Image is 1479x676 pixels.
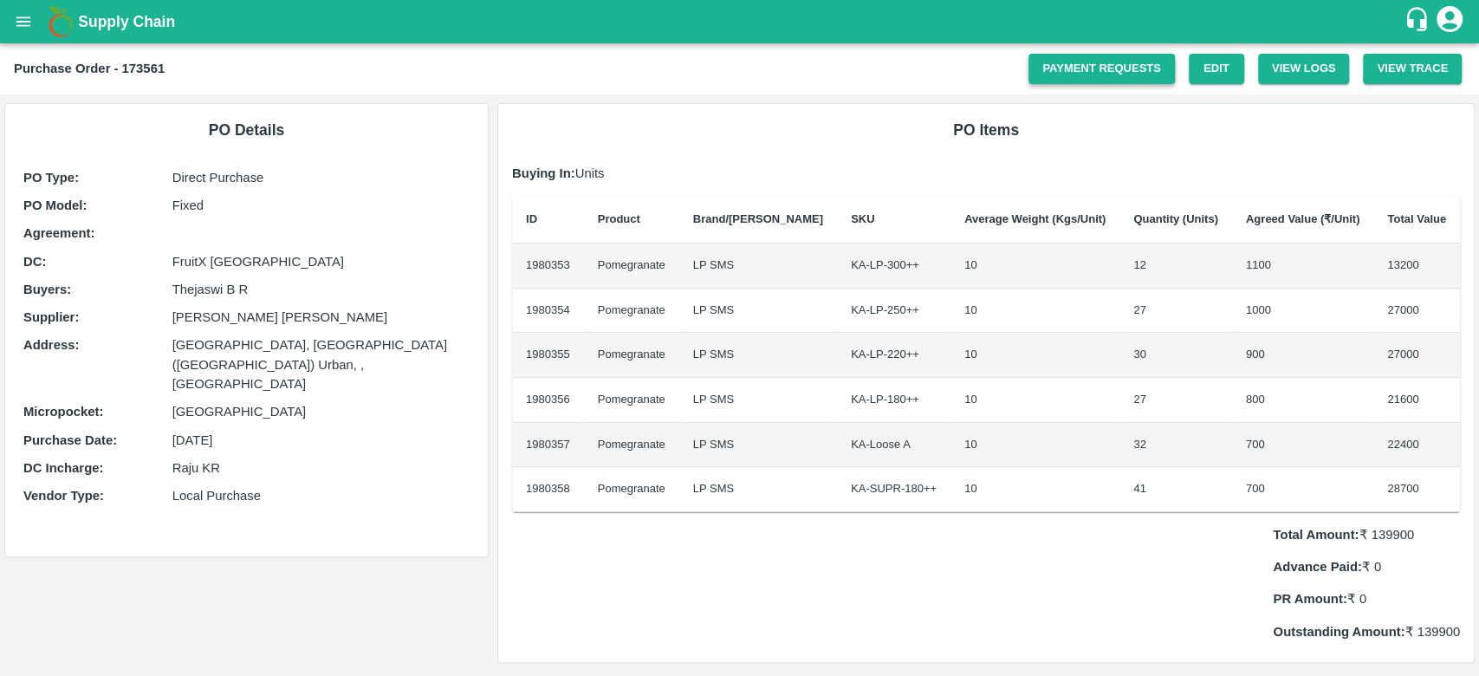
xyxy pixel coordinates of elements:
[584,423,679,468] td: Pomegranate
[584,244,679,289] td: Pomegranate
[172,486,470,505] p: Local Purchase
[964,212,1106,225] b: Average Weight (Kgs/Unit)
[1246,212,1360,225] b: Agreed Value (₹/Unit)
[837,378,950,423] td: KA-LP-180++
[1273,557,1460,576] p: ₹ 0
[950,333,1119,378] td: 10
[1232,467,1374,512] td: 700
[1133,212,1218,225] b: Quantity (Units)
[950,467,1119,512] td: 10
[1119,244,1232,289] td: 12
[512,378,584,423] td: 1980356
[584,467,679,512] td: Pomegranate
[526,212,537,225] b: ID
[172,252,470,271] p: FruitX [GEOGRAPHIC_DATA]
[1273,625,1404,639] b: Outstanding Amount:
[512,118,1460,142] h6: PO Items
[1119,467,1232,512] td: 41
[1273,525,1460,544] p: ₹ 139900
[23,338,79,352] b: Address :
[3,2,43,42] button: open drawer
[23,489,104,503] b: Vendor Type :
[1373,467,1460,512] td: 28700
[172,402,470,421] p: [GEOGRAPHIC_DATA]
[1273,592,1346,606] b: PR Amount:
[172,196,470,215] p: Fixed
[584,333,679,378] td: Pomegranate
[1373,423,1460,468] td: 22400
[19,118,474,142] h6: PO Details
[679,378,837,423] td: LP SMS
[1273,622,1460,641] p: ₹ 139900
[78,13,175,30] b: Supply Chain
[512,333,584,378] td: 1980355
[23,310,79,324] b: Supplier :
[23,461,103,475] b: DC Incharge :
[23,226,94,240] b: Agreement:
[837,289,950,334] td: KA-LP-250++
[1258,54,1350,84] button: View Logs
[1232,423,1374,468] td: 700
[584,378,679,423] td: Pomegranate
[1028,54,1175,84] a: Payment Requests
[512,244,584,289] td: 1980353
[172,168,470,187] p: Direct Purchase
[1232,289,1374,334] td: 1000
[1273,528,1359,542] b: Total Amount:
[512,423,584,468] td: 1980357
[679,423,837,468] td: LP SMS
[679,467,837,512] td: LP SMS
[1119,378,1232,423] td: 27
[1373,289,1460,334] td: 27000
[172,308,470,327] p: [PERSON_NAME] [PERSON_NAME]
[837,423,950,468] td: KA-Loose A
[950,244,1119,289] td: 10
[23,433,117,447] b: Purchase Date :
[172,335,470,393] p: [GEOGRAPHIC_DATA], [GEOGRAPHIC_DATA] ([GEOGRAPHIC_DATA]) Urban, , [GEOGRAPHIC_DATA]
[512,467,584,512] td: 1980358
[1119,333,1232,378] td: 30
[679,333,837,378] td: LP SMS
[851,212,874,225] b: SKU
[584,289,679,334] td: Pomegranate
[172,431,470,450] p: [DATE]
[1232,333,1374,378] td: 900
[837,244,950,289] td: KA-LP-300++
[1363,54,1462,84] button: View Trace
[512,166,575,180] b: Buying In:
[1119,423,1232,468] td: 32
[14,62,165,75] b: Purchase Order - 173561
[78,10,1404,34] a: Supply Chain
[1373,244,1460,289] td: 13200
[43,4,78,39] img: logo
[1273,589,1460,608] p: ₹ 0
[950,289,1119,334] td: 10
[679,289,837,334] td: LP SMS
[693,212,823,225] b: Brand/[PERSON_NAME]
[1373,333,1460,378] td: 27000
[23,255,46,269] b: DC :
[1119,289,1232,334] td: 27
[950,378,1119,423] td: 10
[1232,378,1374,423] td: 800
[837,467,950,512] td: KA-SUPR-180++
[1387,212,1446,225] b: Total Value
[1434,3,1465,40] div: account of current user
[1273,560,1361,574] b: Advance Paid:
[950,423,1119,468] td: 10
[1189,54,1244,84] a: Edit
[1232,244,1374,289] td: 1100
[23,405,103,419] b: Micropocket :
[598,212,640,225] b: Product
[512,289,584,334] td: 1980354
[172,458,470,478] p: Raju KR
[679,244,837,289] td: LP SMS
[23,171,79,185] b: PO Type :
[837,333,950,378] td: KA-LP-220++
[1404,6,1434,37] div: customer-support
[23,283,71,296] b: Buyers :
[512,164,1460,183] p: Units
[1373,378,1460,423] td: 21600
[172,280,470,299] p: Thejaswi B R
[23,198,87,212] b: PO Model :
